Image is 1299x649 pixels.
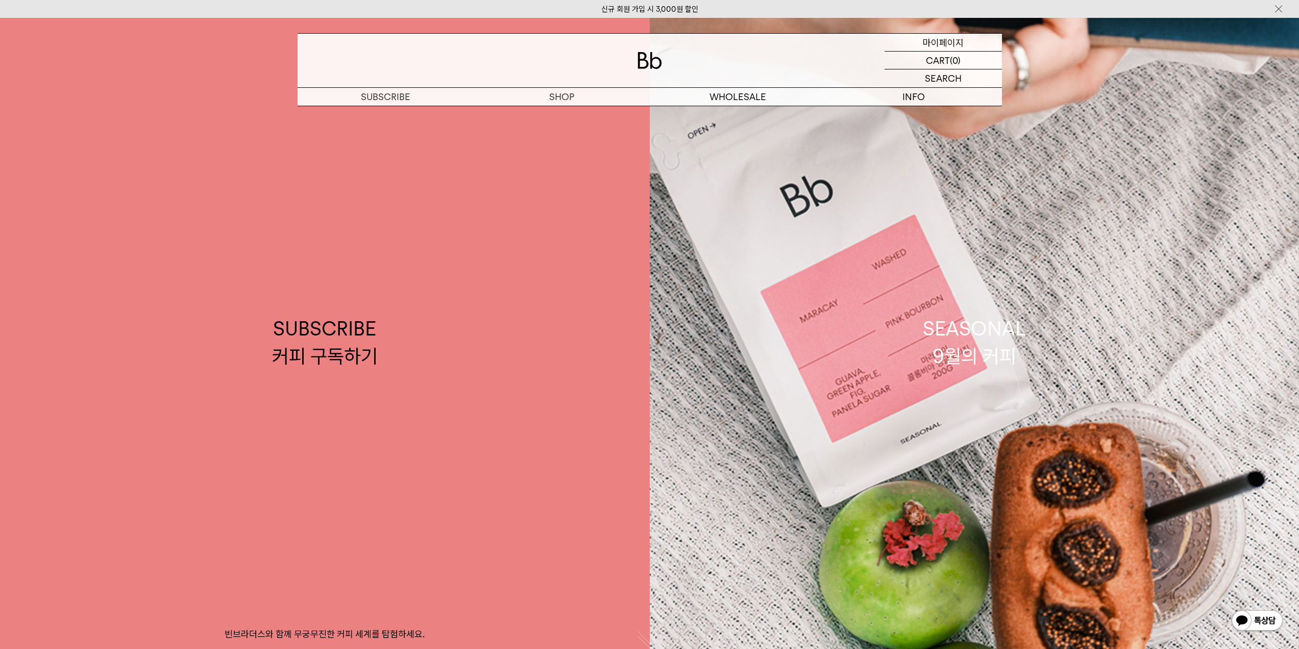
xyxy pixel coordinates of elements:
img: 로고 [638,52,662,69]
p: CART [926,52,950,69]
p: (0) [950,52,961,69]
div: SUBSCRIBE 커피 구독하기 [272,315,378,369]
div: SEASONAL 9월의 커피 [923,315,1026,369]
img: 카카오톡 채널 1:1 채팅 버튼 [1231,609,1284,634]
a: 신규 회원 가입 시 3,000원 할인 [601,5,698,14]
a: 마이페이지 [885,34,1002,52]
p: 마이페이지 [923,34,964,51]
p: WHOLESALE [650,88,826,106]
a: CART (0) [885,52,1002,69]
p: SEARCH [925,69,962,87]
a: SUBSCRIBE [298,88,474,106]
a: SHOP [474,88,650,106]
p: INFO [826,88,1002,106]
